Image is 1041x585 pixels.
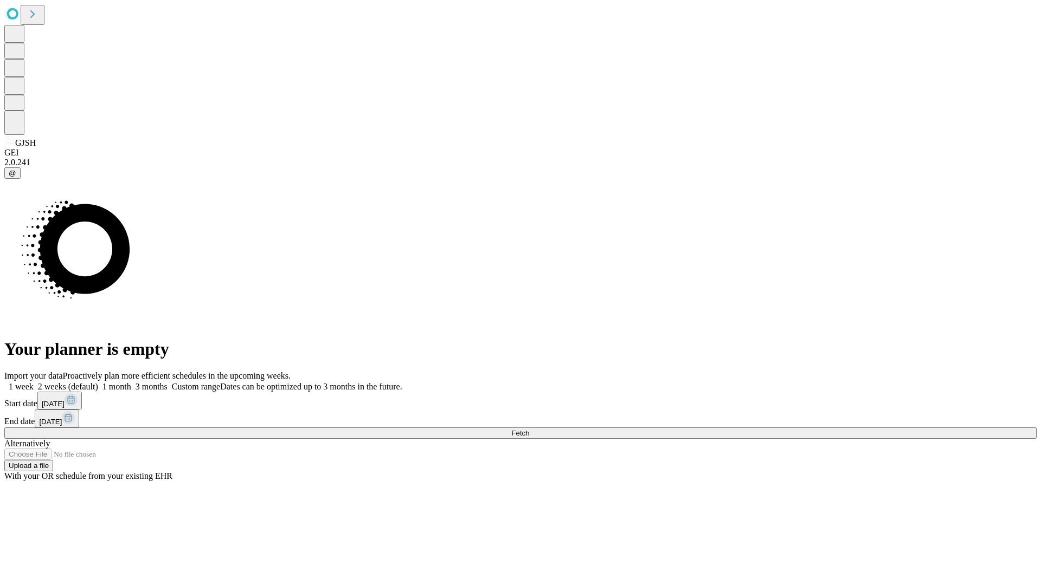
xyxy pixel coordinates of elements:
div: Start date [4,392,1037,409]
span: Alternatively [4,439,50,448]
span: 1 week [9,382,34,391]
div: GEI [4,148,1037,158]
h1: Your planner is empty [4,339,1037,359]
span: GJSH [15,138,36,147]
span: [DATE] [42,400,65,408]
span: Fetch [511,429,529,437]
span: 1 month [102,382,131,391]
span: [DATE] [39,418,62,426]
span: Proactively plan more efficient schedules in the upcoming weeks. [63,371,291,380]
span: Import your data [4,371,63,380]
button: [DATE] [37,392,82,409]
span: @ [9,169,16,177]
button: [DATE] [35,409,79,427]
div: 2.0.241 [4,158,1037,167]
button: @ [4,167,21,179]
div: End date [4,409,1037,427]
span: 2 weeks (default) [38,382,98,391]
span: 3 months [136,382,168,391]
span: Custom range [172,382,220,391]
span: With your OR schedule from your existing EHR [4,471,172,480]
button: Fetch [4,427,1037,439]
button: Upload a file [4,460,53,471]
span: Dates can be optimized up to 3 months in the future. [220,382,402,391]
